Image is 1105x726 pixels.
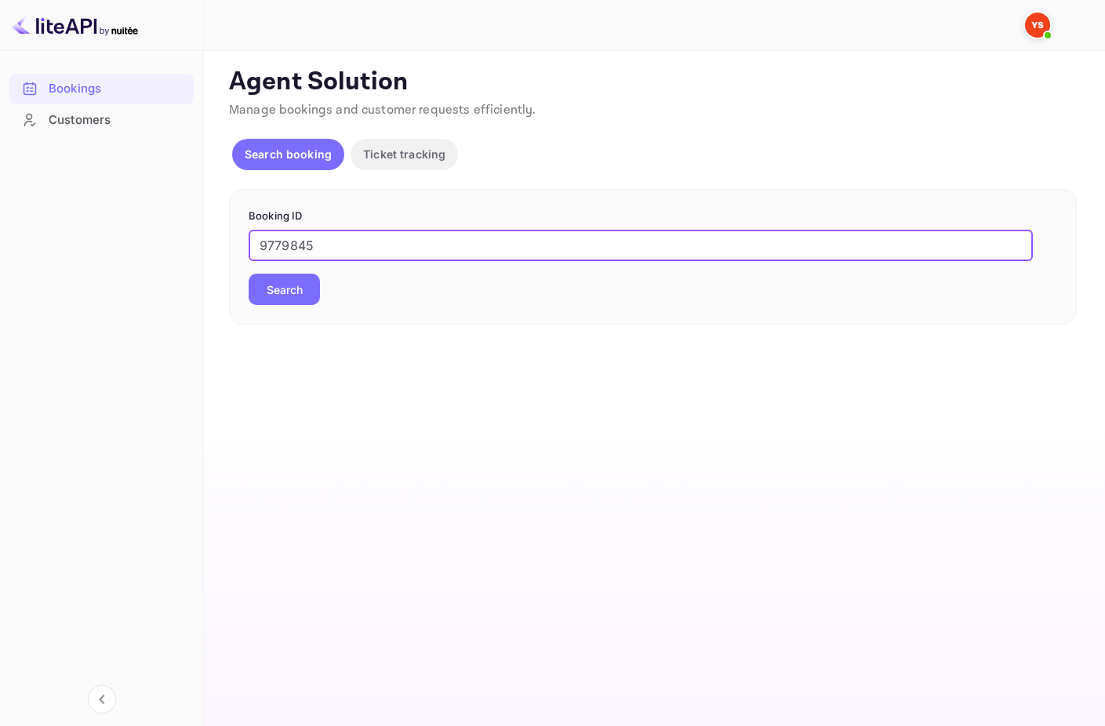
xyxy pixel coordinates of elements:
[249,230,1033,261] input: Enter Booking ID (e.g., 63782194)
[49,80,186,98] div: Bookings
[245,146,332,162] p: Search booking
[49,111,186,129] div: Customers
[1025,13,1050,38] img: Yandex Support
[229,102,536,118] span: Manage bookings and customer requests efficiently.
[9,74,194,104] div: Bookings
[88,685,116,713] button: Collapse navigation
[363,146,445,162] p: Ticket tracking
[9,105,194,134] a: Customers
[9,105,194,136] div: Customers
[249,209,1057,224] p: Booking ID
[13,13,138,38] img: LiteAPI logo
[9,74,194,103] a: Bookings
[229,67,1077,98] p: Agent Solution
[249,274,320,305] button: Search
